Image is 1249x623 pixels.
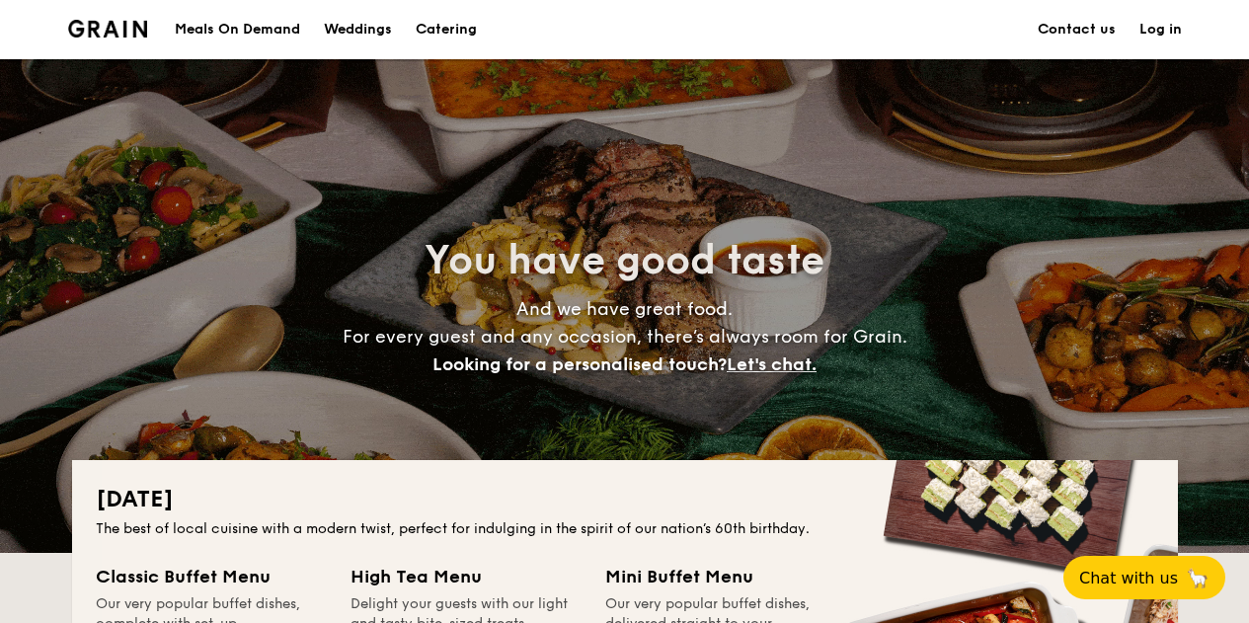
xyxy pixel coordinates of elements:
span: You have good taste [425,237,824,284]
span: 🦙 [1186,567,1210,589]
a: Logotype [68,20,148,38]
div: High Tea Menu [351,563,582,590]
span: And we have great food. For every guest and any occasion, there’s always room for Grain. [343,298,907,375]
div: Mini Buffet Menu [605,563,836,590]
span: Chat with us [1079,569,1178,587]
span: Looking for a personalised touch? [432,353,727,375]
img: Grain [68,20,148,38]
div: Classic Buffet Menu [96,563,327,590]
button: Chat with us🦙 [1063,556,1225,599]
div: The best of local cuisine with a modern twist, perfect for indulging in the spirit of our nation’... [96,519,1154,539]
span: Let's chat. [727,353,817,375]
h2: [DATE] [96,484,1154,515]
